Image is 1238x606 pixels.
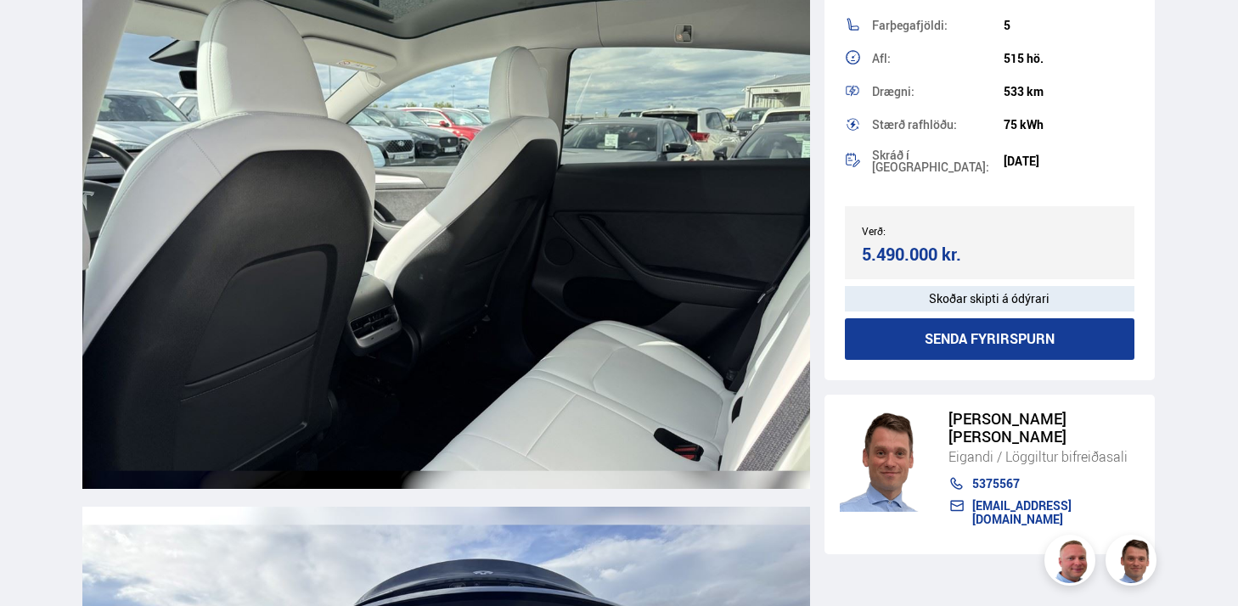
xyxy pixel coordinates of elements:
div: 515 hö. [1004,52,1135,65]
div: 5 [1004,19,1135,32]
div: 75 kWh [1004,118,1135,132]
div: Farþegafjöldi: [872,20,1004,31]
div: [DATE] [1004,154,1135,168]
div: [PERSON_NAME] [PERSON_NAME] [948,410,1140,446]
img: FbJEzSuNWCJXmdc-.webp [840,410,931,512]
button: Opna LiveChat spjallviðmót [14,7,65,58]
div: Afl: [872,53,1004,65]
img: siFngHWaQ9KaOqBr.png [1047,537,1098,588]
div: Verð: [862,225,990,237]
img: FbJEzSuNWCJXmdc-.webp [1108,537,1159,588]
div: Stærð rafhlöðu: [872,119,1004,131]
a: [EMAIL_ADDRESS][DOMAIN_NAME] [948,499,1140,526]
div: Eigandi / Löggiltur bifreiðasali [948,446,1140,468]
a: 5375567 [948,477,1140,491]
div: Skoðar skipti á ódýrari [845,286,1135,311]
div: Skráð í [GEOGRAPHIC_DATA]: [872,149,1004,173]
button: Senda fyrirspurn [845,318,1135,360]
div: Drægni: [872,86,1004,98]
div: 5.490.000 kr. [862,243,985,266]
div: 533 km [1004,85,1135,98]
